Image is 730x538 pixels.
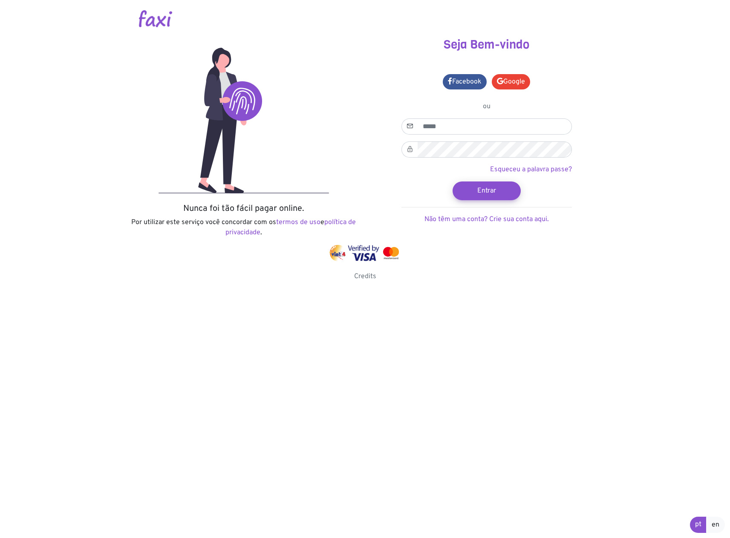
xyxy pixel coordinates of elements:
a: termos de uso [276,218,320,227]
a: Credits [354,272,376,281]
a: pt [690,517,707,533]
p: ou [401,101,572,112]
button: Entrar [453,181,521,200]
h3: Seja Bem-vindo [372,37,602,52]
img: visa [348,245,380,261]
a: en [706,517,725,533]
a: Google [492,74,530,89]
h5: Nunca foi tão fácil pagar online. [129,204,359,214]
a: Esqueceu a palavra passe? [490,165,572,174]
a: Não têm uma conta? Crie sua conta aqui. [424,215,549,224]
img: mastercard [381,245,401,261]
img: vinti4 [329,245,346,261]
a: Facebook [443,74,487,89]
p: Por utilizar este serviço você concordar com os e . [129,217,359,238]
